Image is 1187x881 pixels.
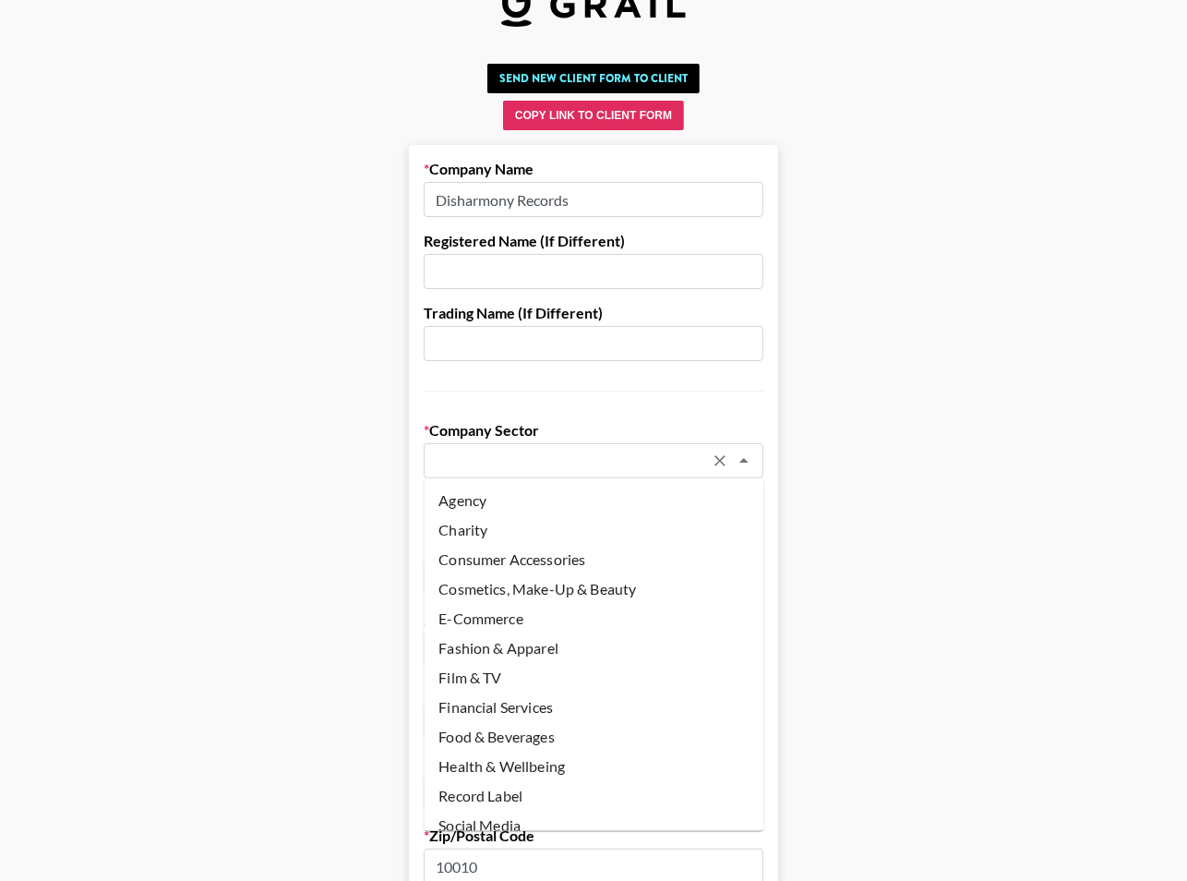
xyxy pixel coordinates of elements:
button: Send New Client Form to Client [487,64,700,93]
li: Agency [424,486,763,515]
li: Consumer Accessories [424,545,763,574]
label: Trading Name (If Different) [424,304,763,322]
li: Food & Beverages [424,722,763,752]
li: E-Commerce [424,604,763,634]
li: Fashion & Apparel [424,634,763,663]
label: Company Sector [424,421,763,440]
button: Copy Link to Client Form [503,101,684,130]
li: Charity [424,515,763,545]
li: Financial Services [424,693,763,722]
li: Record Label [424,781,763,811]
label: Zip/Postal Code [424,827,763,845]
li: Film & TV [424,663,763,693]
li: Social Media [424,811,763,840]
button: Close [731,448,757,474]
label: Registered Name (If Different) [424,232,763,250]
button: Clear [707,448,733,474]
label: Company Name [424,160,763,178]
li: Cosmetics, Make-Up & Beauty [424,574,763,604]
li: Health & Wellbeing [424,752,763,781]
